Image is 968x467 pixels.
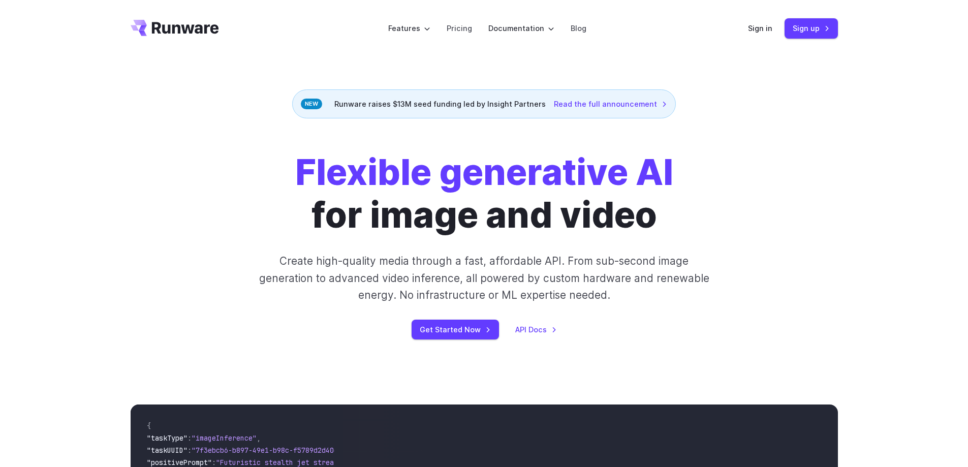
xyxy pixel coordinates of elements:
[388,22,430,34] label: Features
[571,22,586,34] a: Blog
[515,324,557,335] a: API Docs
[295,151,673,236] h1: for image and video
[785,18,838,38] a: Sign up
[554,98,667,110] a: Read the full announcement
[488,22,554,34] label: Documentation
[258,253,710,303] p: Create high-quality media through a fast, affordable API. From sub-second image generation to adv...
[292,89,676,118] div: Runware raises $13M seed funding led by Insight Partners
[216,458,586,467] span: "Futuristic stealth jet streaking through a neon-lit cityscape with glowing purple exhaust"
[147,458,212,467] span: "positivePrompt"
[188,433,192,443] span: :
[257,433,261,443] span: ,
[212,458,216,467] span: :
[147,421,151,430] span: {
[295,150,673,194] strong: Flexible generative AI
[192,433,257,443] span: "imageInference"
[131,20,219,36] a: Go to /
[748,22,772,34] a: Sign in
[192,446,346,455] span: "7f3ebcb6-b897-49e1-b98c-f5789d2d40d7"
[447,22,472,34] a: Pricing
[188,446,192,455] span: :
[147,446,188,455] span: "taskUUID"
[147,433,188,443] span: "taskType"
[412,320,499,339] a: Get Started Now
